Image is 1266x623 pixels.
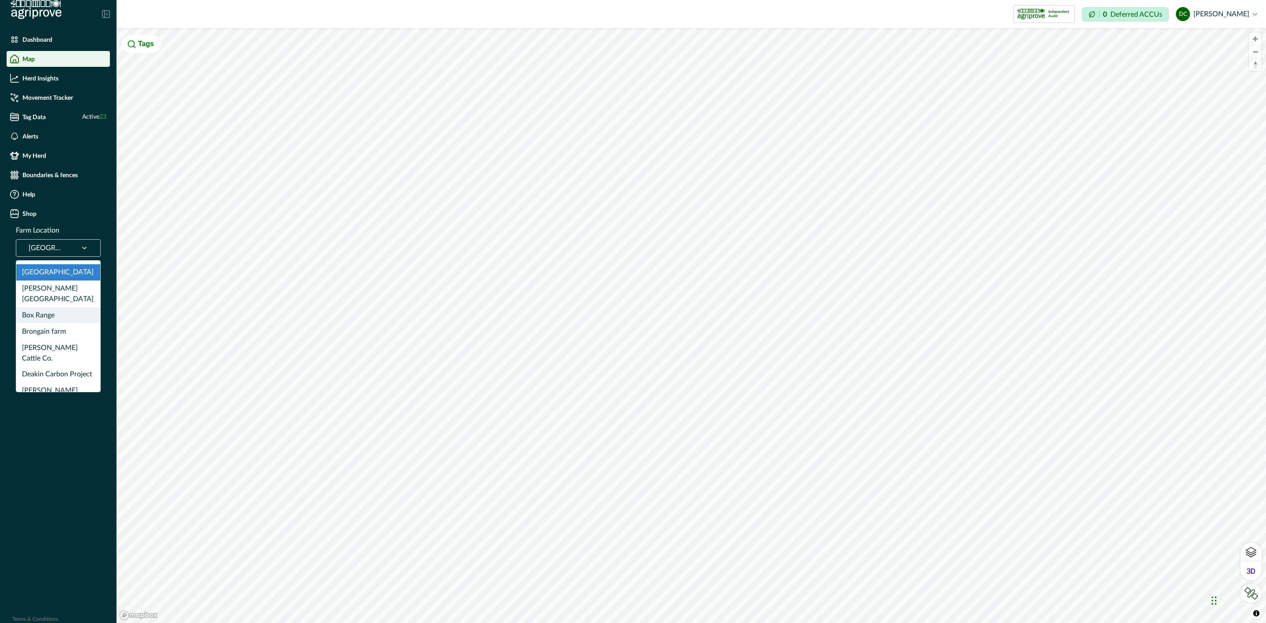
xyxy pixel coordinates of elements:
p: Herd Insights [22,75,58,82]
a: Alerts [7,128,110,144]
p: Help [22,191,35,198]
p: Map [22,55,35,62]
p: Farm Location [16,225,59,236]
a: My Herd [7,148,110,164]
span: Active [82,113,106,122]
a: Tag DataActive23 [7,109,110,125]
p: Alerts [22,133,38,140]
img: certification logo [1017,7,1045,21]
div: [PERSON_NAME][GEOGRAPHIC_DATA] [16,281,100,307]
button: certification logoIndependent Audit [1013,5,1075,23]
div: Drag [1211,587,1217,614]
iframe: Chat Widget [1209,579,1253,621]
a: Herd Insights [7,70,110,86]
a: Shop [7,206,110,222]
button: Reset bearing to north [1249,58,1262,71]
span: 23 [99,114,106,120]
a: Movement Tracker [7,90,110,106]
p: Tag Data [22,113,46,120]
button: Tags [122,35,161,53]
p: Independent Audit [1048,10,1071,18]
p: Shop [22,210,36,217]
div: Brongain farm [16,323,100,339]
span: Zoom out [1249,46,1262,58]
p: 0 [1103,11,1107,18]
button: Toggle attribution [1251,608,1262,619]
div: [GEOGRAPHIC_DATA] [16,264,100,281]
button: Zoom in [1249,33,1262,45]
div: Deakin Carbon Project [16,366,100,383]
a: Dashboard [7,32,110,47]
div: [PERSON_NAME] Carbon Project [16,383,100,409]
p: Movement Tracker [22,94,73,101]
a: Terms & Conditions [12,616,58,622]
button: Zoom out [1249,45,1262,58]
div: Box Range [16,307,100,324]
p: Dashboard [22,36,52,43]
canvas: Map [116,28,1266,623]
a: Boundaries & fences [7,167,110,183]
button: dylan cronje[PERSON_NAME] [1176,4,1257,25]
a: Mapbox logo [119,610,158,620]
p: My Herd [22,152,46,159]
p: Boundaries & fences [22,171,78,179]
a: Map [7,51,110,67]
a: Help [7,186,110,202]
p: Deferred ACCUs [1110,11,1162,18]
div: [PERSON_NAME] Cattle Co. [16,339,100,366]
